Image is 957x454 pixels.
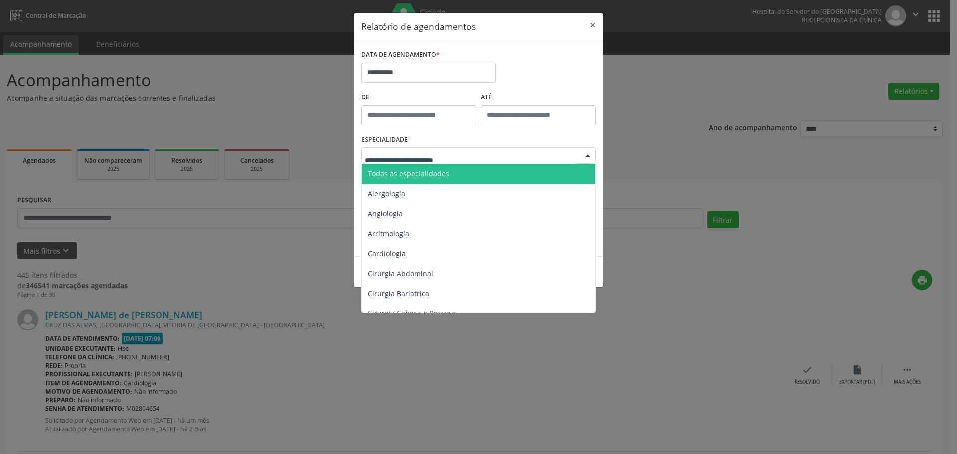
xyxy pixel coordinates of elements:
label: DATA DE AGENDAMENTO [361,47,440,63]
span: Cirurgia Cabeça e Pescoço [368,308,456,318]
span: Cirurgia Abdominal [368,269,433,278]
span: Angiologia [368,209,403,218]
button: Close [583,13,603,37]
label: ESPECIALIDADE [361,132,408,148]
span: Todas as especialidades [368,169,449,178]
span: Cardiologia [368,249,406,258]
span: Arritmologia [368,229,409,238]
label: De [361,90,476,105]
span: Cirurgia Bariatrica [368,289,429,298]
span: Alergologia [368,189,405,198]
h5: Relatório de agendamentos [361,20,476,33]
label: ATÉ [481,90,596,105]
